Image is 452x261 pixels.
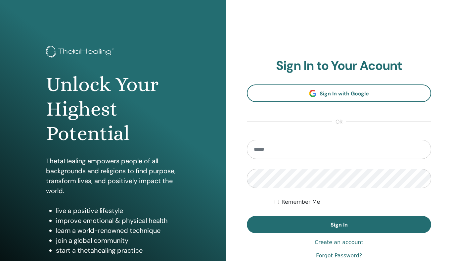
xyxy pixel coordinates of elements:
h2: Sign In to Your Acount [247,58,431,74]
li: learn a world-renowned technique [56,226,180,235]
a: Create an account [315,238,363,246]
a: Forgot Password? [316,252,362,260]
label: Remember Me [282,198,320,206]
span: Sign In [331,221,348,228]
h1: Unlock Your Highest Potential [46,72,180,146]
div: Keep me authenticated indefinitely or until I manually logout [275,198,431,206]
span: or [332,118,346,126]
li: join a global community [56,235,180,245]
li: improve emotional & physical health [56,216,180,226]
li: live a positive lifestyle [56,206,180,216]
li: start a thetahealing practice [56,245,180,255]
p: ThetaHealing empowers people of all backgrounds and religions to find purpose, transform lives, a... [46,156,180,196]
button: Sign In [247,216,431,233]
span: Sign In with Google [320,90,369,97]
a: Sign In with Google [247,84,431,102]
